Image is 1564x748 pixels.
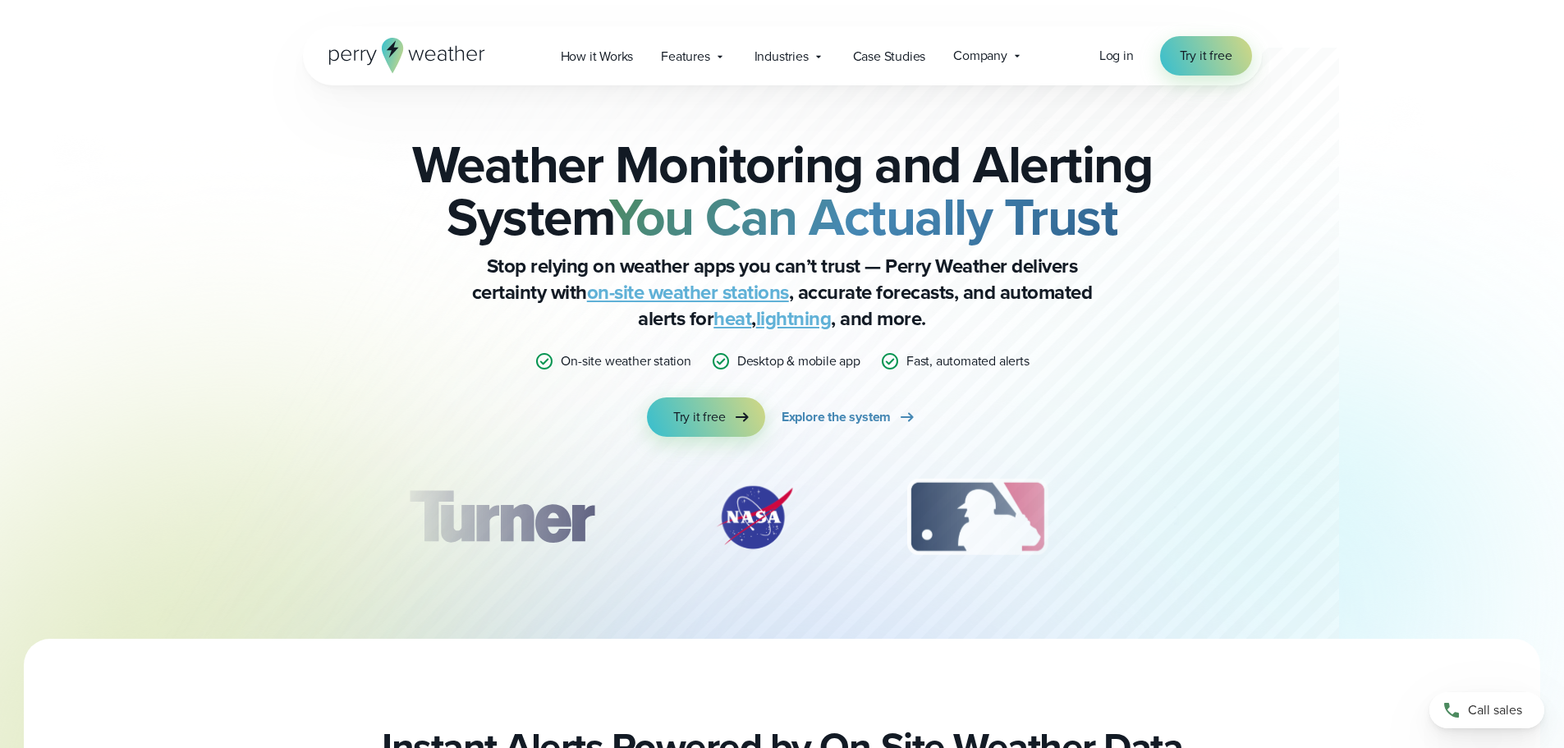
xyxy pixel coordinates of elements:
span: Company [953,46,1007,66]
p: Desktop & mobile app [737,351,860,371]
img: PGA.svg [1143,476,1274,558]
div: slideshow [385,476,1180,567]
img: MLB.svg [891,476,1064,558]
span: Try it free [1180,46,1232,66]
p: Stop relying on weather apps you can’t trust — Perry Weather delivers certainty with , accurate f... [454,253,1111,332]
a: lightning [756,304,832,333]
span: Log in [1099,46,1134,65]
span: How it Works [561,47,634,67]
h2: Weather Monitoring and Alerting System [385,138,1180,243]
a: Log in [1099,46,1134,66]
img: Turner-Construction_1.svg [384,476,617,558]
span: Case Studies [853,47,926,67]
a: heat [713,304,751,333]
div: 1 of 12 [384,476,617,558]
p: On-site weather station [561,351,690,371]
a: Try it free [647,397,765,437]
span: Features [661,47,709,67]
span: Industries [754,47,809,67]
span: Explore the system [782,407,891,427]
a: Call sales [1429,692,1544,728]
div: 2 of 12 [697,476,812,558]
a: Explore the system [782,397,917,437]
span: Call sales [1468,700,1522,720]
div: 4 of 12 [1143,476,1274,558]
strong: You Can Actually Trust [609,178,1117,255]
a: Case Studies [839,39,940,73]
a: How it Works [547,39,648,73]
span: Try it free [673,407,726,427]
p: Fast, automated alerts [906,351,1030,371]
div: 3 of 12 [891,476,1064,558]
img: NASA.svg [697,476,812,558]
a: Try it free [1160,36,1252,76]
a: on-site weather stations [587,278,789,307]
